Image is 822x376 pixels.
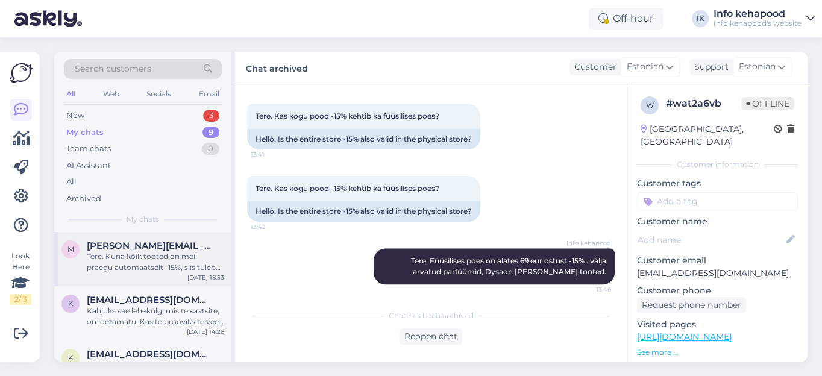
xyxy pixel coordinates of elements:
[68,299,74,308] span: k
[101,86,122,102] div: Web
[637,267,798,280] p: [EMAIL_ADDRESS][DOMAIN_NAME]
[641,123,774,148] div: [GEOGRAPHIC_DATA], [GEOGRAPHIC_DATA]
[589,8,663,30] div: Off-hour
[66,160,111,172] div: AI Assistant
[637,177,798,190] p: Customer tags
[411,256,608,276] span: Tere. Füüsilises poes on alates 69 eur ostust -15% . välja arvatud parfüümid, Dysaon [PERSON_NAME...
[64,86,78,102] div: All
[566,285,611,294] span: 13:46
[714,9,802,19] div: Info kehapood
[87,295,212,305] span: klenja.tiitsar@gmail.com
[389,310,474,321] span: Chat has been archived
[251,222,296,231] span: 13:42
[187,327,224,336] div: [DATE] 14:28
[10,294,31,305] div: 2 / 3
[741,97,794,110] span: Offline
[144,86,174,102] div: Socials
[66,193,101,205] div: Archived
[400,328,462,345] div: Reopen chat
[247,201,480,222] div: Hello. Is the entire store -15% also valid in the physical store?
[251,150,296,159] span: 13:41
[66,127,104,139] div: My chats
[739,60,776,74] span: Estonian
[196,86,222,102] div: Email
[637,192,798,210] input: Add a tag
[637,318,798,331] p: Visited pages
[646,101,654,110] span: w
[187,273,224,282] div: [DATE] 18:53
[689,61,729,74] div: Support
[637,331,732,342] a: [URL][DOMAIN_NAME]
[256,111,439,121] span: Tere. Kas kogu pood -15% kehtib ka füüsilises poes?
[637,215,798,228] p: Customer name
[87,305,224,327] div: Kahjuks see lehekülg, mis te saatsite, on loetamatu. Kas te prooviksite veel ostukorvist sellise ...
[87,349,212,360] span: klenja.tiitsar@gmail.com
[247,129,480,149] div: Hello. Is the entire store -15% also valid in the physical store?
[692,10,709,27] div: IK
[637,254,798,267] p: Customer email
[714,19,802,28] div: Info kehapood's website
[202,143,219,155] div: 0
[566,239,611,248] span: Info kehapood
[66,176,77,188] div: All
[569,61,616,74] div: Customer
[666,96,741,111] div: # wat2a6vb
[246,59,308,75] label: Chat archived
[637,347,798,358] p: See more ...
[10,251,31,305] div: Look Here
[68,353,74,362] span: k
[10,61,33,84] img: Askly Logo
[637,297,746,313] div: Request phone number
[714,9,815,28] a: Info kehapoodInfo kehapood's website
[87,251,224,273] div: Tere. Kuna kõik tooted on meil praegu automaatselt -15%, siis tulebki koodi kasutades topelt [DEM...
[627,60,664,74] span: Estonian
[637,284,798,297] p: Customer phone
[203,110,219,122] div: 3
[87,240,212,251] span: marjamaa.michel@gmail.com
[67,245,74,254] span: m
[75,63,151,75] span: Search customers
[637,159,798,170] div: Customer information
[638,233,784,246] input: Add name
[127,214,159,225] span: My chats
[66,110,84,122] div: New
[66,143,111,155] div: Team chats
[87,360,224,371] div: Attachment
[256,184,439,193] span: Tere. Kas kogu pood -15% kehtib ka füüsilises poes?
[202,127,219,139] div: 9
